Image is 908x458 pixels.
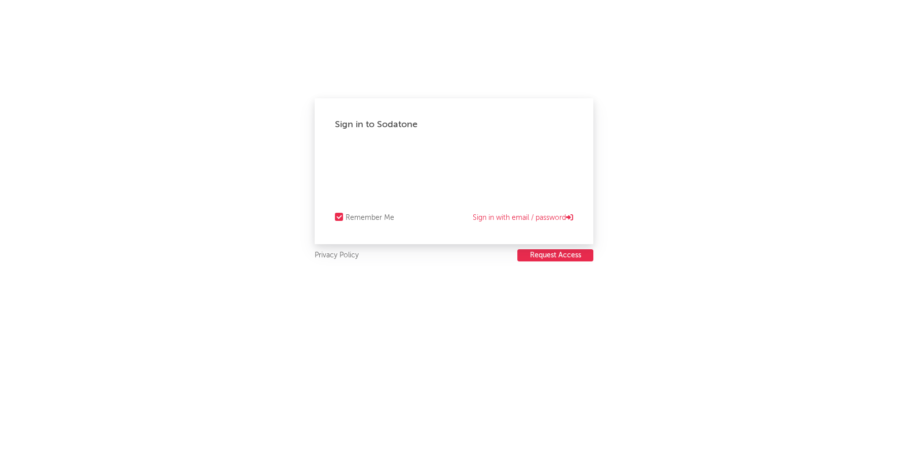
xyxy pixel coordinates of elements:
[335,119,573,131] div: Sign in to Sodatone
[517,249,593,261] button: Request Access
[315,249,359,262] a: Privacy Policy
[473,212,573,224] a: Sign in with email / password
[346,212,394,224] div: Remember Me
